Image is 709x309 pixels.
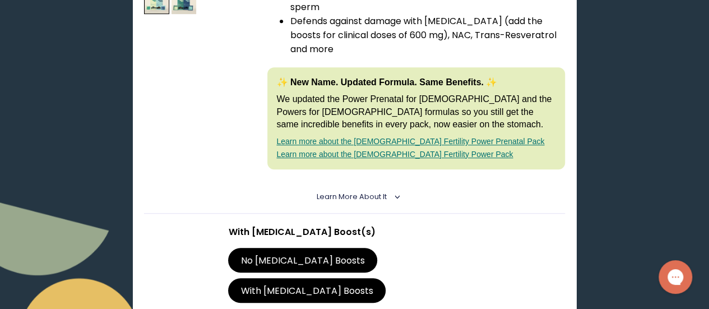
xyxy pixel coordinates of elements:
[276,137,544,146] a: Learn more about the [DEMOGRAPHIC_DATA] Fertility Power Prenatal Pack
[276,93,555,131] p: We updated the Power Prenatal for [DEMOGRAPHIC_DATA] and the Powers for [DEMOGRAPHIC_DATA] formul...
[276,77,497,87] strong: ✨ New Name. Updated Formula. Same Benefits. ✨
[228,248,377,273] label: No [MEDICAL_DATA] Boosts
[390,194,400,200] i: <
[290,14,564,56] li: Defends against damage with [MEDICAL_DATA] (add the boosts for clinical doses of 600 mg), NAC, Tr...
[317,192,387,201] span: Learn More About it
[228,278,386,303] label: With [MEDICAL_DATA] Boosts
[228,225,480,239] p: With [MEDICAL_DATA] Boost(s)
[276,150,513,159] a: Learn more about the [DEMOGRAPHIC_DATA] Fertility Power Pack
[653,256,698,298] iframe: Gorgias live chat messenger
[317,192,392,202] summary: Learn More About it <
